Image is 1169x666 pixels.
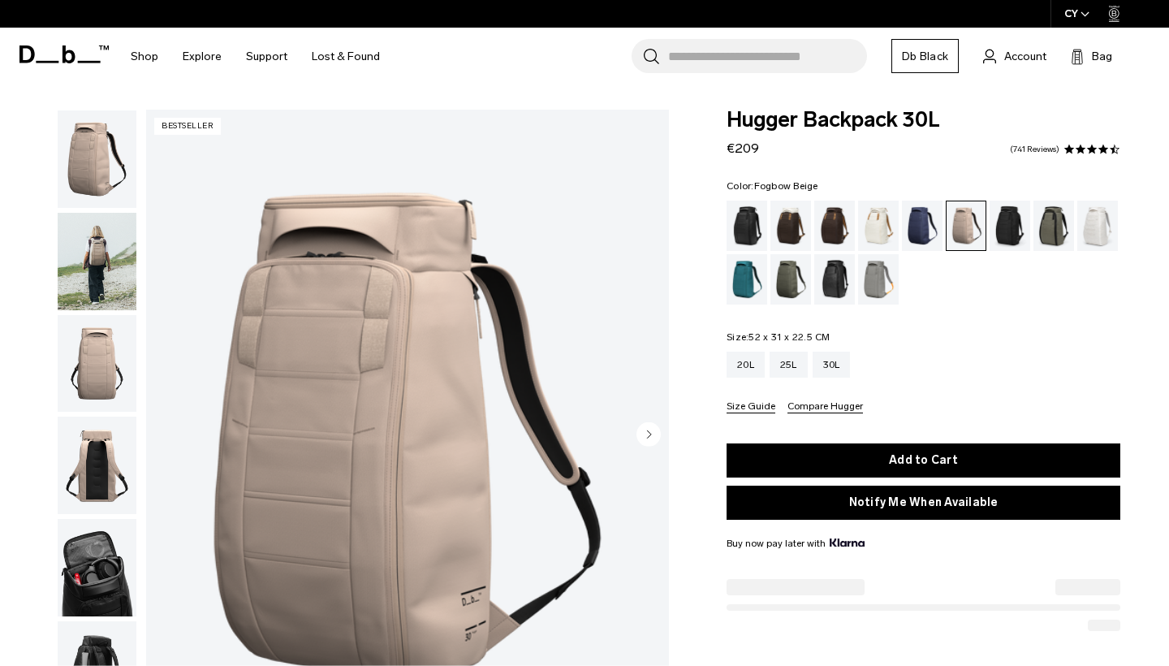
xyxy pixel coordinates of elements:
a: Reflective Black [814,254,855,305]
a: Fogbow Beige [946,201,986,251]
img: Hugger Backpack 30L Fogbow Beige [58,417,136,514]
button: Notify Me When Available [727,486,1120,520]
img: {"height" => 20, "alt" => "Klarna"} [830,538,865,547]
a: 20L [727,352,765,378]
a: Oatmilk [858,201,899,251]
button: Compare Hugger [787,401,863,413]
a: Account [983,46,1046,66]
img: Hugger Backpack 30L Fogbow Beige [58,110,136,208]
a: Support [246,28,287,85]
button: Hugger Backpack 30L Fogbow Beige [57,110,137,209]
img: Hugger Backpack 30L Fogbow Beige [58,519,136,616]
a: Sand Grey [858,254,899,305]
button: Hugger Backpack 30L Fogbow Beige [57,314,137,413]
a: Moss Green [770,254,811,305]
p: Bestseller [154,118,221,135]
a: Cappuccino [770,201,811,251]
a: Forest Green [1033,201,1074,251]
button: Hugger Backpack 30L Fogbow Beige [57,212,137,311]
a: Lost & Found [312,28,380,85]
a: Black Out [727,201,767,251]
button: Bag [1071,46,1112,66]
a: Shop [131,28,158,85]
a: Clean Slate [1077,201,1118,251]
a: Espresso [814,201,855,251]
a: 30L [813,352,851,378]
img: Hugger Backpack 30L Fogbow Beige [58,213,136,310]
legend: Color: [727,181,818,191]
button: Add to Cart [727,443,1120,478]
span: 52 x 31 x 22.5 CM [748,331,830,343]
a: Blue Hour [902,201,943,251]
span: €209 [727,141,759,156]
nav: Main Navigation [119,28,392,85]
a: Midnight Teal [727,254,767,305]
button: Hugger Backpack 30L Fogbow Beige [57,416,137,515]
span: Hugger Backpack 30L [727,110,1120,131]
span: Bag [1092,48,1112,65]
button: Hugger Backpack 30L Fogbow Beige [57,518,137,617]
a: Db Black [891,39,959,73]
a: Charcoal Grey [990,201,1030,251]
span: Account [1004,48,1046,65]
a: 25L [770,352,808,378]
span: Buy now pay later with [727,536,865,551]
span: Fogbow Beige [754,180,818,192]
a: Explore [183,28,222,85]
img: Hugger Backpack 30L Fogbow Beige [58,315,136,413]
button: Size Guide [727,401,775,413]
a: 741 reviews [1010,145,1059,154]
legend: Size: [727,332,830,342]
